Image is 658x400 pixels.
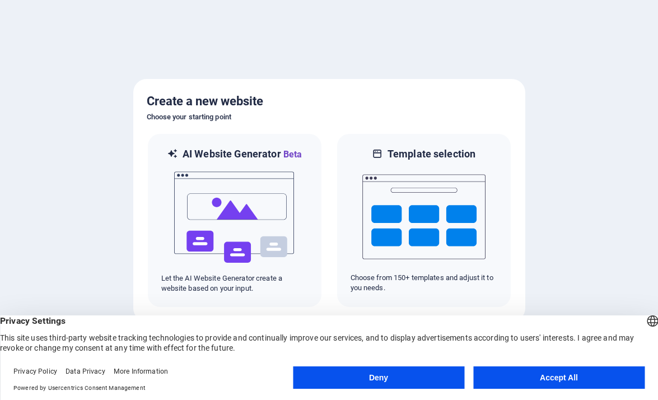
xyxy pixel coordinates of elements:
h6: AI Website Generator [183,147,302,161]
div: Template selectionChoose from 150+ templates and adjust it to you needs. [336,133,512,308]
h6: Template selection [388,147,475,161]
h5: Create a new website [147,92,512,110]
div: AI Website GeneratorBetaaiLet the AI Website Generator create a website based on your input. [147,133,323,308]
span: Beta [281,149,302,160]
p: Let the AI Website Generator create a website based on your input. [161,273,308,294]
img: ai [173,161,296,273]
h6: Choose your starting point [147,110,512,124]
p: Choose from 150+ templates and adjust it to you needs. [351,273,497,293]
